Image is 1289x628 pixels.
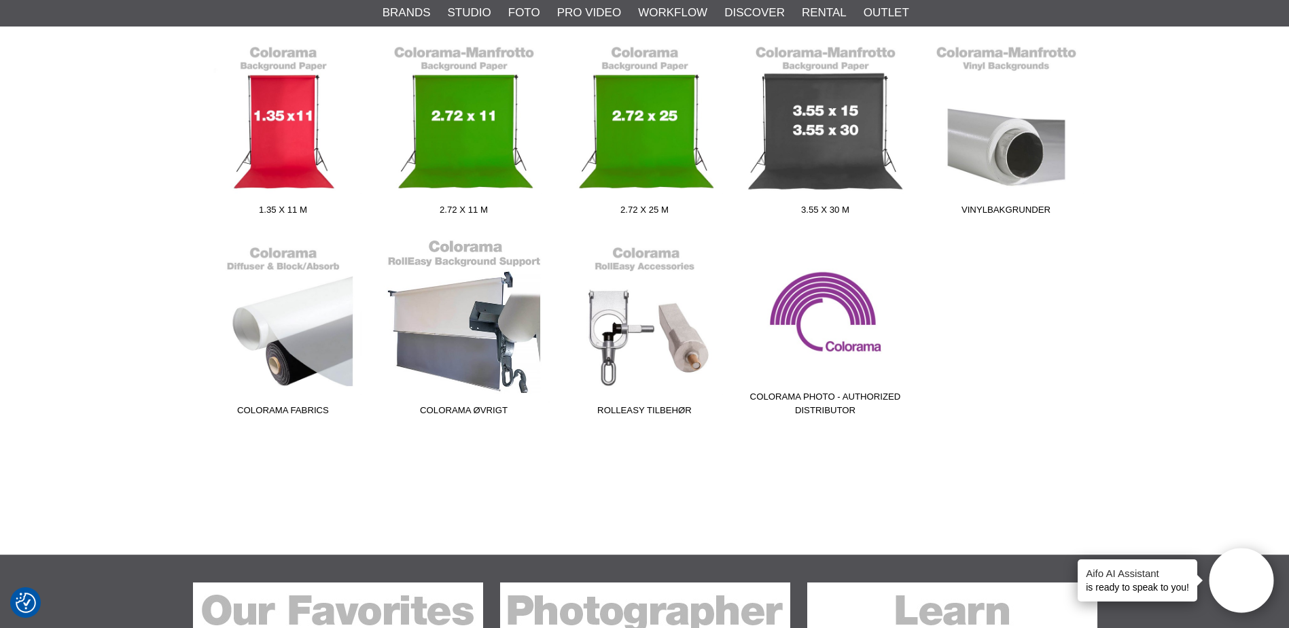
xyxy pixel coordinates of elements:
[16,591,36,615] button: Samtykkepræferencer
[916,38,1097,222] a: Vinylbakgrunder
[193,404,374,422] span: Colorama Fabrics
[557,4,621,22] a: Pro Video
[638,4,707,22] a: Workflow
[554,239,735,422] a: RollEasy Tilbehør
[554,404,735,422] span: RollEasy Tilbehør
[735,38,916,222] a: 3.55 x 30 m
[448,4,491,22] a: Studio
[735,203,916,222] span: 3.55 x 30 m
[735,390,916,422] span: Colorama Photo - Authorized Distributor
[1078,559,1197,601] div: is ready to speak to you!
[193,38,374,222] a: 1.35 x 11 m
[802,4,847,22] a: Rental
[193,239,374,422] a: Colorama Fabrics
[374,404,554,422] span: Colorama Øvrigt
[508,4,540,22] a: Foto
[864,4,909,22] a: Outlet
[383,4,431,22] a: Brands
[1086,566,1189,580] h4: Aifo AI Assistant
[554,38,735,222] a: 2.72 x 25 m
[374,203,554,222] span: 2.72 x 11 m
[193,203,374,222] span: 1.35 x 11 m
[916,203,1097,222] span: Vinylbakgrunder
[554,203,735,222] span: 2.72 x 25 m
[16,593,36,613] img: Revisit consent button
[374,38,554,222] a: 2.72 x 11 m
[724,4,785,22] a: Discover
[735,239,916,422] a: Colorama Photo - Authorized Distributor
[374,239,554,422] a: Colorama Øvrigt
